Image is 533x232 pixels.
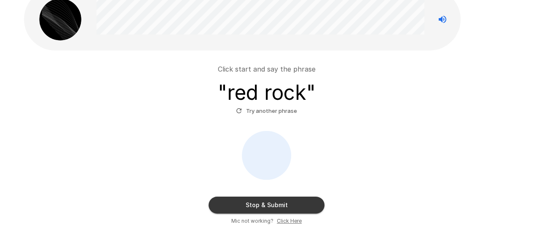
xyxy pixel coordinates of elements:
u: Click Here [277,218,302,224]
p: Click start and say the phrase [218,64,316,74]
button: Try another phrase [234,104,299,117]
span: Mic not working? [231,217,273,225]
button: Stop reading questions aloud [434,11,451,28]
h3: " red rock " [218,81,316,104]
button: Stop & Submit [209,197,324,213]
